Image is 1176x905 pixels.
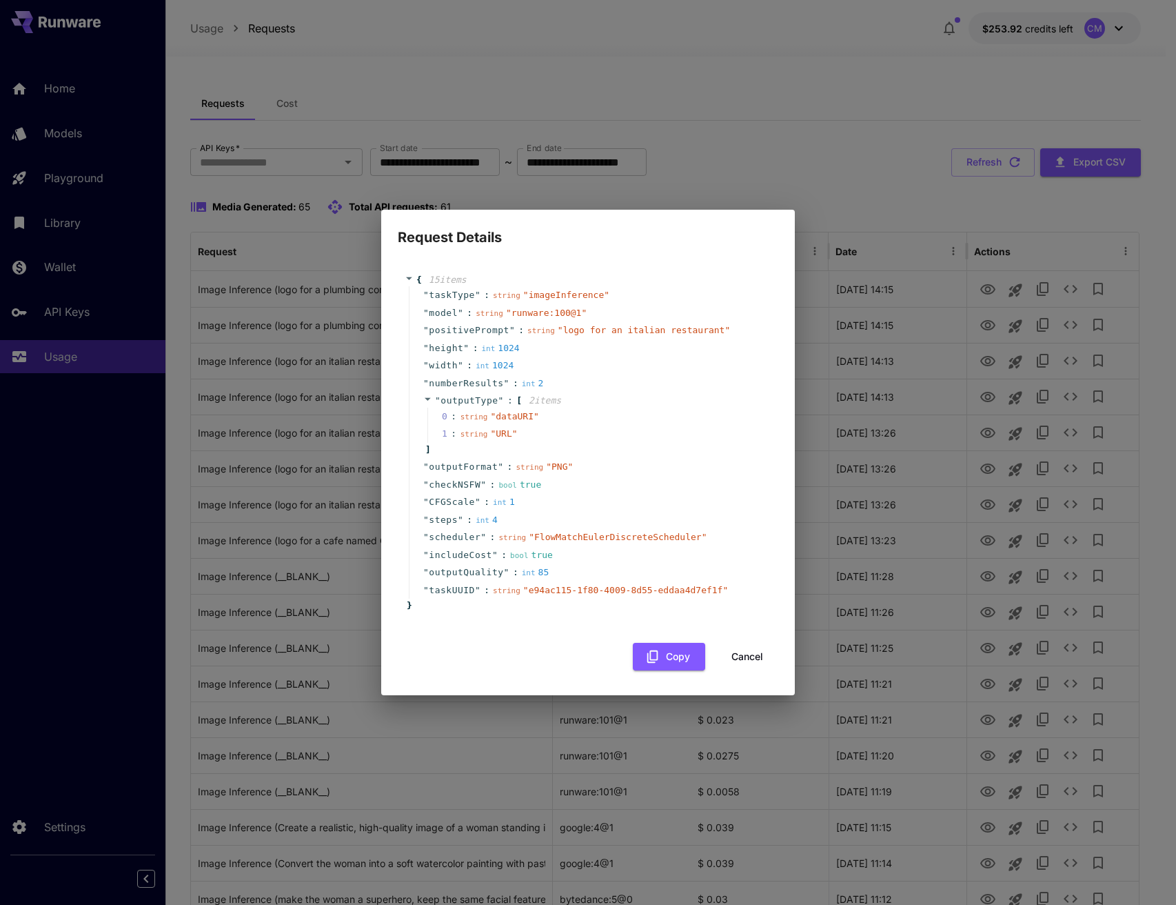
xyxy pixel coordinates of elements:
span: [ [516,394,522,408]
span: 1 [442,427,460,441]
span: : [507,394,513,408]
span: positivePrompt [429,324,509,337]
span: " [423,290,429,300]
h2: Request Details [381,210,795,248]
span: checkNSFW [429,478,480,492]
span: " [435,395,440,406]
span: int [476,516,489,525]
span: " [498,461,503,472]
span: string [516,463,543,472]
span: : [518,324,524,337]
span: int [476,361,489,370]
div: true [498,478,541,492]
span: outputQuality [429,566,503,579]
span: string [498,533,526,542]
span: bool [498,481,517,490]
span: " [498,395,504,406]
span: : [473,341,478,355]
span: " e94ac115-1f80-4009-8d55-eddaa4d7ef1f " [523,585,728,595]
span: string [476,309,503,318]
span: " [475,497,480,507]
span: model [429,306,458,320]
span: : [467,359,472,372]
button: Cancel [716,643,778,671]
span: " imageInference " [523,290,609,300]
span: " [423,497,429,507]
span: int [481,344,495,353]
span: : [501,548,507,562]
span: : [467,513,472,527]
div: 4 [476,513,498,527]
span: " URL " [490,428,517,439]
span: " [423,461,429,472]
span: taskUUID [429,584,475,597]
div: : [451,410,456,424]
span: includeCost [429,548,492,562]
span: " logo for an italian restaurant " [558,325,730,335]
div: 1024 [476,359,514,372]
div: : [451,427,456,441]
span: string [493,291,520,300]
span: " [458,360,463,370]
span: taskType [429,288,475,302]
span: outputFormat [429,460,498,474]
span: " [423,567,429,577]
span: width [429,359,458,372]
div: 1024 [481,341,519,355]
div: 1 [493,495,515,509]
span: " [458,515,463,525]
span: steps [429,513,458,527]
div: 2 [522,377,544,390]
span: CFGScale [429,495,475,509]
span: : [513,377,518,390]
span: " [423,515,429,525]
span: " [480,479,486,490]
div: true [510,548,553,562]
span: " [480,532,486,542]
span: : [467,306,472,320]
span: " [475,290,480,300]
span: : [513,566,518,579]
span: " runware:100@1 " [506,308,587,318]
span: " dataURI " [490,411,538,421]
span: numberResults [429,377,503,390]
span: " [423,550,429,560]
span: : [490,530,496,544]
span: : [507,460,513,474]
span: 0 [442,410,460,424]
span: " [475,585,480,595]
div: 85 [522,566,549,579]
span: 2 item s [529,395,561,406]
span: " [509,325,515,335]
span: string [493,586,520,595]
span: string [460,412,488,421]
span: } [405,599,412,613]
span: ] [423,443,431,457]
span: int [522,379,536,388]
span: " PNG " [546,461,573,472]
span: int [522,568,536,577]
span: 15 item s [429,275,467,285]
span: scheduler [429,530,480,544]
span: " [504,378,509,388]
span: " [423,360,429,370]
span: " [492,550,498,560]
span: " [423,378,429,388]
span: " [504,567,509,577]
span: bool [510,551,529,560]
span: " [463,343,469,353]
span: " [423,532,429,542]
span: string [460,430,488,439]
span: " [423,325,429,335]
span: " [458,308,463,318]
span: : [490,478,496,492]
span: int [493,498,507,507]
span: " FlowMatchEulerDiscreteScheduler " [529,532,707,542]
span: string [527,326,555,335]
button: Copy [633,643,705,671]
span: " [423,343,429,353]
span: : [484,584,489,597]
span: { [416,273,422,287]
span: " [423,479,429,490]
span: : [484,495,489,509]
